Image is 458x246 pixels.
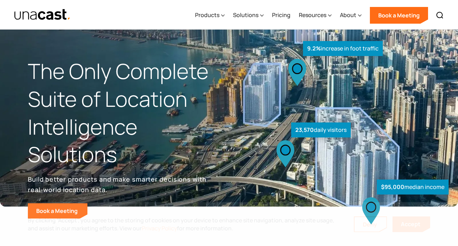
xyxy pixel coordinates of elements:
div: About [340,11,356,19]
img: Search icon [436,11,444,19]
div: Solutions [233,11,258,19]
div: daily visitors [291,122,351,137]
div: By clicking “Accept”, you agree to the storing of cookies on your device to enhance site navigati... [28,216,343,232]
a: Deny [355,217,387,232]
a: home [14,9,71,21]
img: Unacast text logo [14,9,71,21]
h1: The Only Complete Suite of Location Intelligence Solutions [28,57,229,168]
a: Privacy Policy [142,224,177,232]
strong: 9.2% [307,45,321,52]
strong: $95,000 [381,183,404,191]
p: Build better products and make smarter decisions with real-world location data. [28,174,209,195]
a: Book a Meeting [370,7,428,24]
div: Products [195,11,219,19]
div: Products [195,1,225,30]
div: Solutions [233,1,264,30]
div: Resources [299,1,332,30]
div: increase in foot traffic [303,41,383,56]
a: Pricing [272,1,290,30]
strong: 23,570 [295,126,314,134]
div: Resources [299,11,326,19]
a: Accept [393,216,430,232]
div: median income [377,180,449,195]
div: About [340,1,362,30]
